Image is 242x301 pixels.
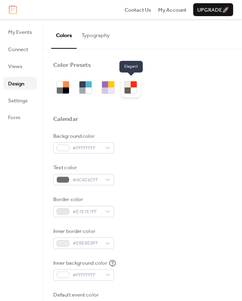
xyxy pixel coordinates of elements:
[53,259,107,267] div: Inner background color
[53,115,78,123] div: Calendar
[51,19,77,48] button: Colors
[8,80,24,88] span: Design
[73,271,101,279] span: #FFFFFFFF
[3,43,37,56] a: Connect
[73,208,101,216] span: #E7E7E7FF
[53,132,113,140] div: Background color
[8,114,21,122] span: Form
[125,6,151,14] a: Contact Us
[3,111,37,124] a: Form
[53,164,113,172] div: Text color
[53,227,113,235] div: Inner border color
[8,46,28,54] span: Connect
[73,239,101,247] span: #EBEBEBFF
[8,62,22,71] span: Views
[53,61,91,69] div: Color Presets
[73,176,101,184] span: #6C6C6CFF
[3,77,37,90] a: Design
[197,6,229,14] span: Upgrade 🚀
[158,6,186,14] a: My Account
[193,3,233,16] button: Upgrade🚀
[77,19,115,48] button: Typography
[3,60,37,73] a: Views
[8,97,27,105] span: Settings
[3,94,37,107] a: Settings
[53,195,113,203] div: Border color
[119,61,143,73] span: Elegant
[9,5,17,14] img: logo
[53,291,113,299] div: Default event color
[8,28,32,36] span: My Events
[3,25,37,38] a: My Events
[73,144,101,152] span: #FFFFFFFF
